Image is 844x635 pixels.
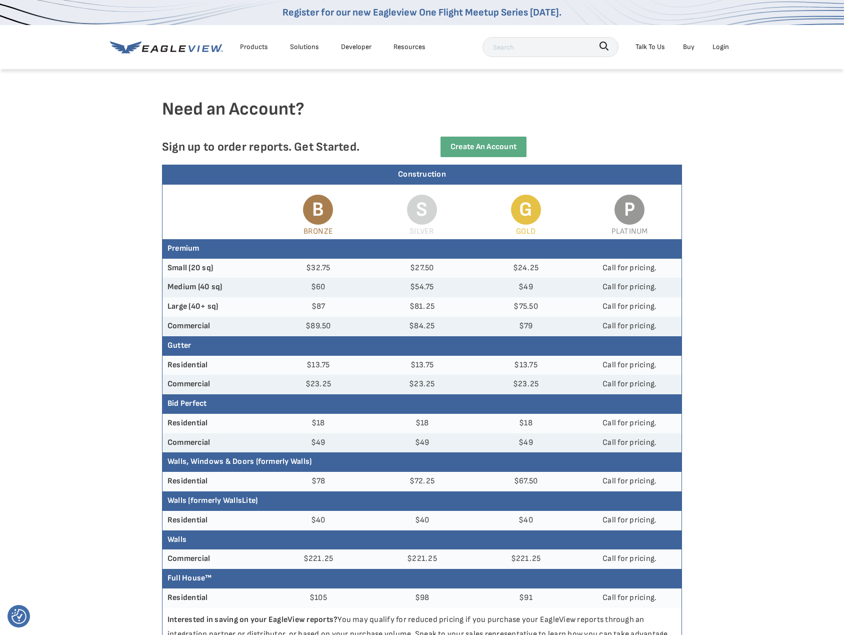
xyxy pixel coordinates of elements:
td: $40 [370,511,474,530]
th: Residential [162,414,266,433]
td: Call for pricing. [577,433,681,453]
td: Call for pricing. [577,588,681,608]
p: Sign up to order reports. Get Started. [162,140,406,154]
span: Silver [409,227,434,236]
td: Call for pricing. [577,549,681,569]
td: $23.25 [266,375,370,394]
img: Revisit consent button [11,609,26,624]
span: G [511,195,541,225]
td: $13.75 [266,356,370,375]
td: $18 [474,414,578,433]
span: Gold [516,227,535,236]
div: Construction [162,165,681,185]
td: $23.25 [474,375,578,394]
th: Walls [162,530,681,550]
th: Walls, Windows & Doors (formerly Walls) [162,452,681,472]
span: S [407,195,437,225]
th: Residential [162,356,266,375]
h4: Need an Account? [162,98,682,137]
a: Create an Account [440,137,526,157]
span: Bronze [303,227,333,236]
td: $89.50 [266,317,370,336]
td: $18 [370,414,474,433]
div: Products [240,41,268,53]
td: $60 [266,278,370,297]
td: $40 [266,511,370,530]
td: $67.50 [474,472,578,491]
td: $49 [474,278,578,297]
th: Residential [162,511,266,530]
th: Commercial [162,317,266,336]
input: Search [482,37,618,57]
th: Commercial [162,375,266,394]
td: $105 [266,588,370,608]
td: Call for pricing. [577,414,681,433]
td: Call for pricing. [577,356,681,375]
th: Bid Perfect [162,394,681,414]
strong: Interested in saving on your EagleView reports? [167,615,337,624]
th: Residential [162,588,266,608]
a: Developer [341,41,371,53]
div: Solutions [290,41,319,53]
td: $81.25 [370,297,474,317]
th: Medium (40 sq) [162,278,266,297]
div: Talk To Us [635,41,665,53]
td: $49 [266,433,370,453]
th: Residential [162,472,266,491]
td: Call for pricing. [577,317,681,336]
div: Login [712,41,729,53]
td: $87 [266,297,370,317]
td: Call for pricing. [577,259,681,278]
td: $18 [266,414,370,433]
td: $27.50 [370,259,474,278]
td: $23.25 [370,375,474,394]
td: $221.25 [474,549,578,569]
td: $40 [474,511,578,530]
td: $221.25 [266,549,370,569]
td: $49 [474,433,578,453]
td: Call for pricing. [577,472,681,491]
td: Call for pricing. [577,375,681,394]
th: Commercial [162,433,266,453]
td: $75.50 [474,297,578,317]
th: Full House™ [162,569,681,588]
th: Premium [162,239,681,259]
div: Resources [393,41,425,53]
span: B [303,195,333,225]
span: Platinum [611,227,648,236]
th: Walls (formerly WallsLite) [162,491,681,511]
th: Large (40+ sq) [162,297,266,317]
a: Buy [683,41,694,53]
td: Call for pricing. [577,278,681,297]
td: $49 [370,433,474,453]
th: Gutter [162,336,681,356]
a: Register for our new Eagleview One Flight Meetup Series [DATE]. [282,7,561,19]
td: $221.25 [370,549,474,569]
td: $72.25 [370,472,474,491]
td: $24.25 [474,259,578,278]
th: Commercial [162,549,266,569]
th: Small (20 sq) [162,259,266,278]
button: Consent Preferences [11,609,26,624]
td: $98 [370,588,474,608]
td: $79 [474,317,578,336]
span: P [614,195,644,225]
td: Call for pricing. [577,511,681,530]
td: $78 [266,472,370,491]
td: $13.75 [474,356,578,375]
td: $84.25 [370,317,474,336]
td: Call for pricing. [577,297,681,317]
td: $91 [474,588,578,608]
td: $32.75 [266,259,370,278]
td: $54.75 [370,278,474,297]
td: $13.75 [370,356,474,375]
